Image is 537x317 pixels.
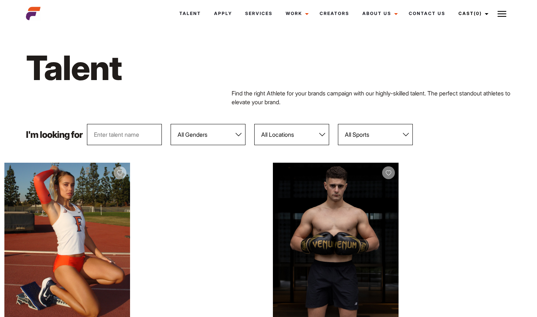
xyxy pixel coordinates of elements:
a: Cast(0) [452,4,493,23]
a: Work [279,4,313,23]
a: About Us [356,4,402,23]
img: cropped-aefm-brand-fav-22-square.png [26,6,41,21]
img: Burger icon [498,10,506,18]
p: I'm looking for [26,130,83,139]
p: Find the right Athlete for your brands campaign with our highly-skilled talent. The perfect stand... [232,89,511,106]
span: (0) [474,11,482,16]
a: Services [239,4,279,23]
h1: Talent [26,47,305,89]
a: Contact Us [402,4,452,23]
a: Creators [313,4,356,23]
input: Enter talent name [87,124,162,145]
a: Apply [207,4,239,23]
a: Talent [173,4,207,23]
